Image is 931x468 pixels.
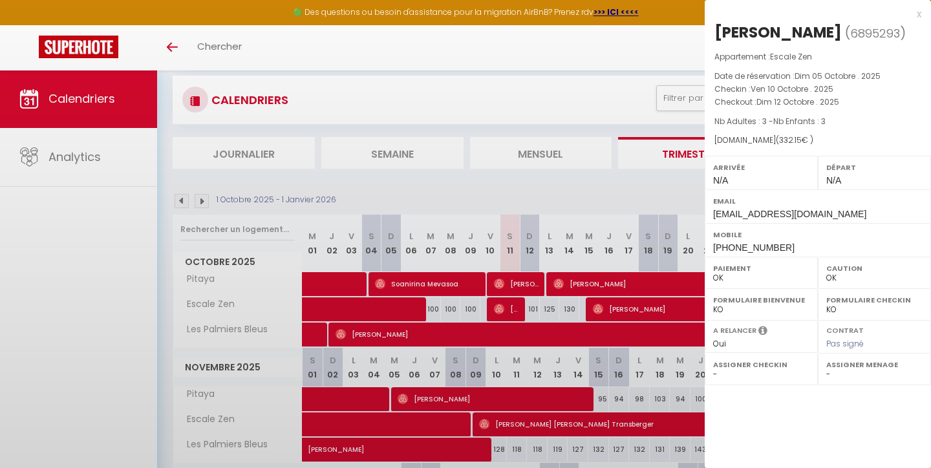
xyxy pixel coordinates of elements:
label: Assigner Checkin [713,358,809,371]
span: [EMAIL_ADDRESS][DOMAIN_NAME] [713,209,866,219]
p: Checkout : [714,96,921,109]
label: Contrat [826,325,864,334]
label: A relancer [713,325,756,336]
label: Arrivée [713,161,809,174]
span: ( € ) [776,134,813,145]
span: Dim 12 Octobre . 2025 [756,96,839,107]
span: [PHONE_NUMBER] [713,242,795,253]
label: Formulaire Checkin [826,293,923,306]
span: Escale Zen [770,51,812,62]
label: Assigner Menage [826,358,923,371]
label: Départ [826,161,923,174]
label: Mobile [713,228,923,241]
p: Date de réservation : [714,70,921,83]
span: 332.15 [779,134,802,145]
span: 6895293 [850,25,900,41]
p: Checkin : [714,83,921,96]
label: Email [713,195,923,207]
span: Pas signé [826,338,864,349]
label: Paiement [713,262,809,275]
span: N/A [826,175,841,186]
span: Ven 10 Octobre . 2025 [751,83,833,94]
div: [DOMAIN_NAME] [714,134,921,147]
div: [PERSON_NAME] [714,22,842,43]
span: Nb Adultes : 3 - [714,116,826,127]
label: Formulaire Bienvenue [713,293,809,306]
p: Appartement : [714,50,921,63]
span: N/A [713,175,728,186]
span: Dim 05 Octobre . 2025 [795,70,881,81]
label: Caution [826,262,923,275]
i: Sélectionner OUI si vous souhaiter envoyer les séquences de messages post-checkout [758,325,767,339]
div: x [705,6,921,22]
span: ( ) [845,24,906,42]
span: Nb Enfants : 3 [773,116,826,127]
